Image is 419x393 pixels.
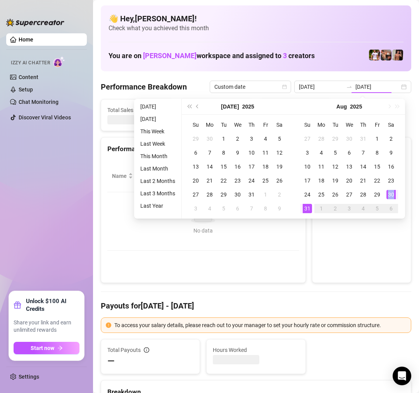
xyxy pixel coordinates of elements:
[222,167,241,184] span: Sales / Hour
[392,50,403,60] img: Zach
[114,321,406,329] div: To access your salary details, please reach out to your manager to set your hourly rate or commis...
[107,355,115,367] span: —
[11,59,50,67] span: Izzy AI Chatter
[213,346,299,354] span: Hours Worked
[138,160,176,192] th: Total Sales & Tips
[283,52,287,60] span: 3
[107,346,141,354] span: Total Payouts
[19,374,39,380] a: Settings
[257,167,288,184] span: Chat Conversion
[355,83,400,91] input: End date
[142,163,165,189] span: Total Sales & Tips
[218,160,252,192] th: Sales / Hour
[144,347,149,353] span: info-circle
[101,81,187,92] h4: Performance Breakdown
[109,52,315,60] h1: You are on workspace and assigned to creators
[19,114,71,121] a: Discover Viral Videos
[369,50,380,60] img: Hector
[107,106,167,114] span: Total Sales
[346,84,352,90] span: to
[393,367,411,385] div: Open Intercom Messenger
[186,106,246,114] span: Active Chats
[107,160,138,192] th: Name
[181,167,207,184] div: Est. Hours Worked
[53,56,65,67] img: AI Chatter
[19,36,33,43] a: Home
[299,83,343,91] input: Start date
[112,172,127,180] span: Name
[381,50,391,60] img: Osvaldo
[101,300,411,311] h4: Payouts for [DATE] - [DATE]
[19,99,59,105] a: Chat Monitoring
[346,84,352,90] span: swap-right
[266,106,326,114] span: Messages Sent
[109,24,403,33] span: Check what you achieved this month
[252,160,299,192] th: Chat Conversion
[19,86,33,93] a: Setup
[107,144,299,154] div: Performance by OnlyFans Creator
[26,297,79,313] strong: Unlock $100 AI Credits
[106,322,111,328] span: exclamation-circle
[282,84,287,89] span: calendar
[109,13,403,24] h4: 👋 Hey, [PERSON_NAME] !
[14,301,21,309] span: gift
[19,74,38,80] a: Content
[14,342,79,354] button: Start nowarrow-right
[57,345,63,351] span: arrow-right
[31,345,54,351] span: Start now
[14,319,79,334] span: Share your link and earn unlimited rewards
[115,226,291,235] div: No data
[6,19,64,26] img: logo-BBDzfeDw.svg
[143,52,197,60] span: [PERSON_NAME]
[214,81,286,93] span: Custom date
[319,144,405,154] div: Sales by OnlyFans Creator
